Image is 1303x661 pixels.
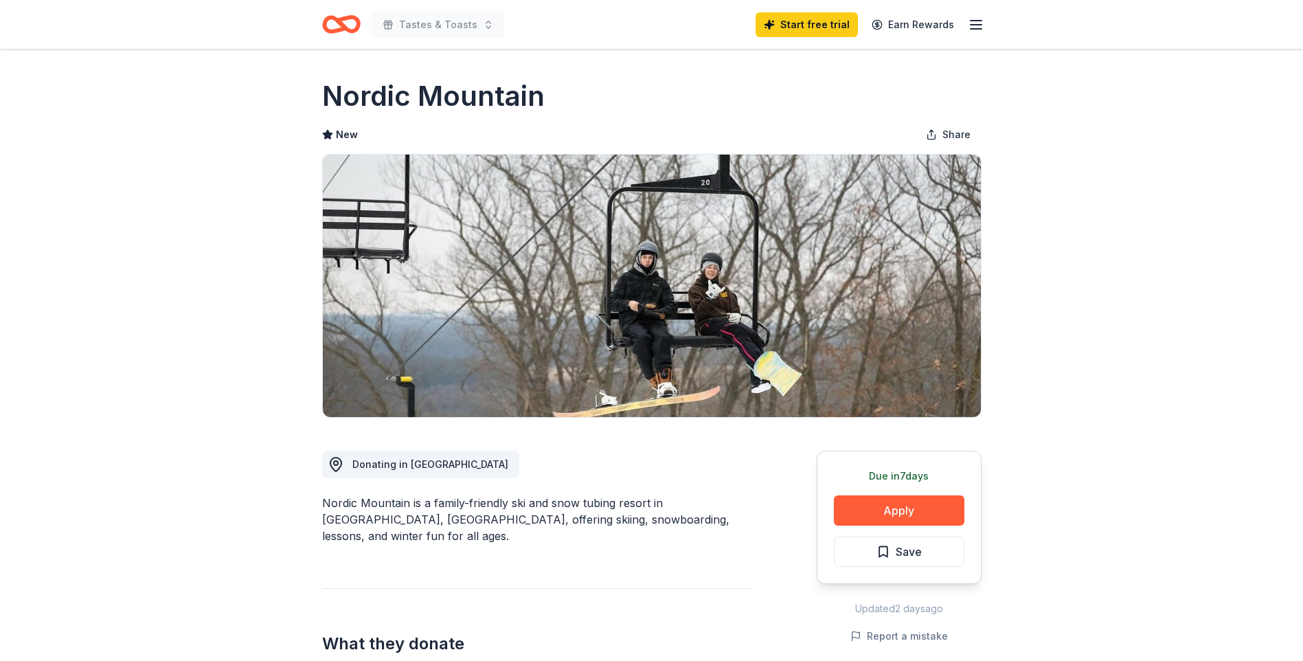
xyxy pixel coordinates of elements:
button: Tastes & Toasts [372,11,505,38]
button: Save [834,537,964,567]
div: Due in 7 days [834,468,964,484]
a: Earn Rewards [863,12,962,37]
button: Share [915,121,982,148]
span: Save [896,543,922,561]
a: Home [322,8,361,41]
span: Donating in [GEOGRAPHIC_DATA] [352,458,508,470]
button: Apply [834,495,964,526]
button: Report a mistake [850,628,948,645]
h1: Nordic Mountain [322,77,545,115]
h2: What they donate [322,633,751,655]
span: Tastes & Toasts [399,16,477,33]
div: Updated 2 days ago [817,601,982,617]
span: Share [942,126,971,143]
div: Nordic Mountain is a family-friendly ski and snow tubing resort in [GEOGRAPHIC_DATA], [GEOGRAPHIC... [322,495,751,544]
span: New [336,126,358,143]
a: Start free trial [756,12,858,37]
img: Image for Nordic Mountain [323,155,981,417]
